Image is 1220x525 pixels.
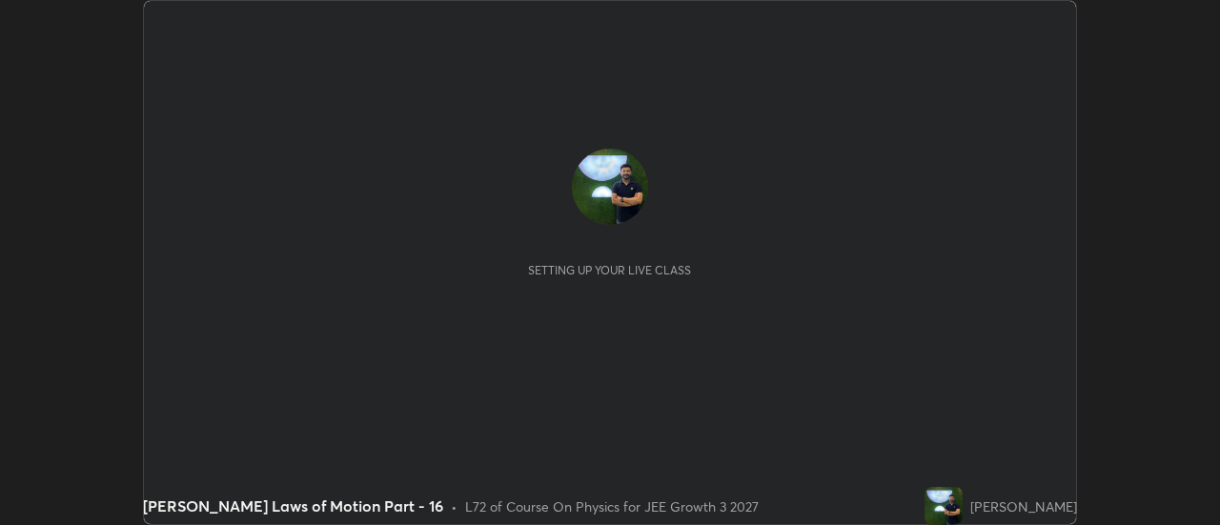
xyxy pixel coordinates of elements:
img: f0fae9d97c1e44ffb6a168521d894f25.jpg [925,487,963,525]
div: [PERSON_NAME] Laws of Motion Part - 16 [143,495,443,517]
img: f0fae9d97c1e44ffb6a168521d894f25.jpg [572,149,648,225]
div: Setting up your live class [528,263,691,277]
div: [PERSON_NAME] [970,496,1077,516]
div: L72 of Course On Physics for JEE Growth 3 2027 [465,496,759,516]
div: • [451,496,457,516]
